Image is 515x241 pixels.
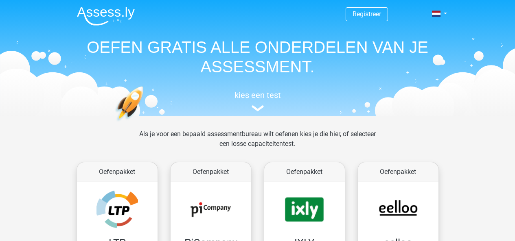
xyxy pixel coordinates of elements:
[252,105,264,111] img: assessment
[70,90,445,112] a: kies een test
[353,10,381,18] a: Registreer
[115,86,175,160] img: oefenen
[70,90,445,100] h5: kies een test
[70,37,445,76] h1: OEFEN GRATIS ALLE ONDERDELEN VAN JE ASSESSMENT.
[133,129,382,158] div: Als je voor een bepaald assessmentbureau wilt oefenen kies je die hier, of selecteer een losse ca...
[77,7,135,26] img: Assessly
